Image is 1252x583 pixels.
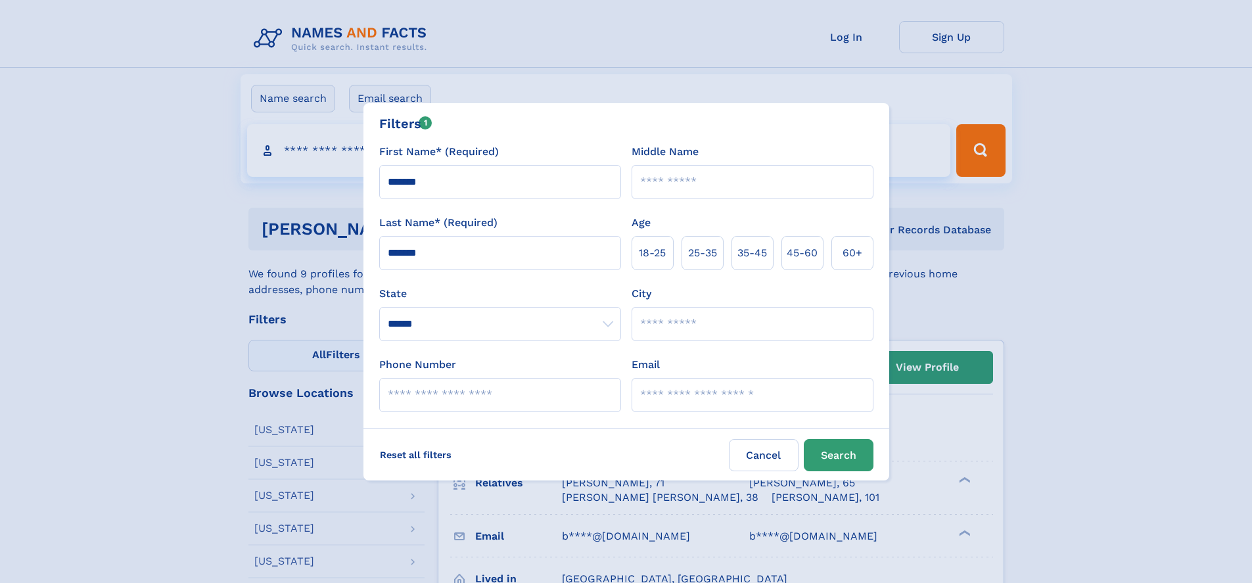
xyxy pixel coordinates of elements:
label: Last Name* (Required) [379,215,498,231]
button: Search [804,439,873,471]
label: Phone Number [379,357,456,373]
span: 35‑45 [737,245,767,261]
span: 18‑25 [639,245,666,261]
label: Cancel [729,439,799,471]
span: 25‑35 [688,245,717,261]
label: Age [632,215,651,231]
label: City [632,286,651,302]
span: 60+ [843,245,862,261]
label: Middle Name [632,144,699,160]
label: State [379,286,621,302]
label: Reset all filters [371,439,460,471]
label: First Name* (Required) [379,144,499,160]
span: 45‑60 [787,245,818,261]
div: Filters [379,114,432,133]
label: Email [632,357,660,373]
